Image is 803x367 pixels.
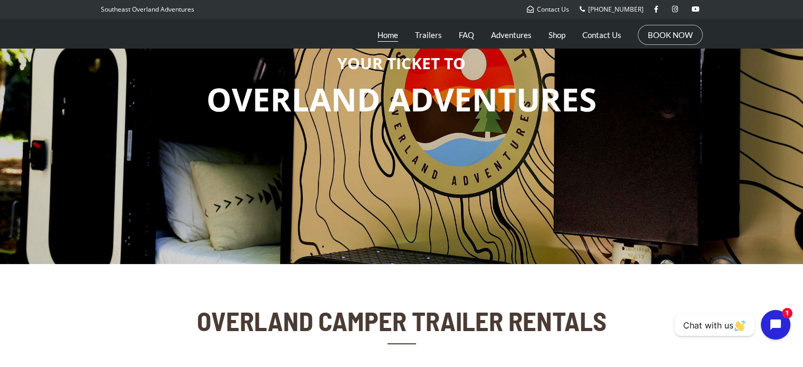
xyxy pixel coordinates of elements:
a: Shop [549,22,565,48]
a: Trailers [415,22,442,48]
a: Adventures [491,22,532,48]
span: [PHONE_NUMBER] [588,5,644,14]
a: BOOK NOW [648,30,693,40]
p: OVERLAND ADVENTURES [8,77,795,123]
a: FAQ [459,22,474,48]
p: Southeast Overland Adventures [101,3,194,16]
a: Home [377,22,398,48]
h2: OVERLAND CAMPER TRAILER RENTALS [194,306,609,335]
span: Contact Us [537,5,569,14]
a: Contact Us [582,22,621,48]
h3: YOUR TICKET TO [8,54,795,72]
a: Contact Us [527,5,569,14]
a: [PHONE_NUMBER] [580,5,644,14]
